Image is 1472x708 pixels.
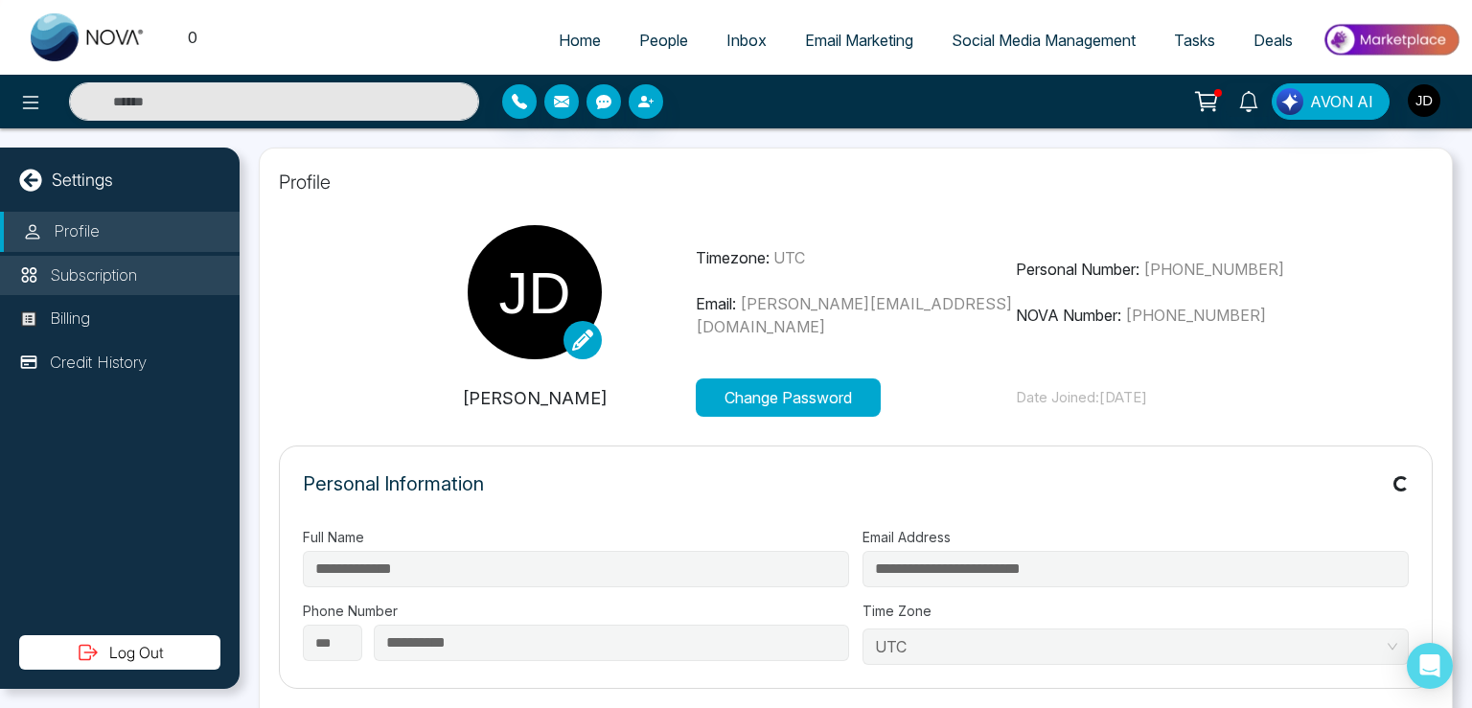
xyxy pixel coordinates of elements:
img: Nova CRM Logo [31,13,146,61]
span: Home [559,31,601,50]
img: Market-place.gif [1322,18,1460,61]
a: Deals [1234,22,1312,58]
p: [PERSON_NAME] [375,385,696,411]
span: People [639,31,688,50]
span: [PHONE_NUMBER] [1143,260,1284,279]
label: Time Zone [862,601,1409,621]
p: Personal Number: [1016,258,1337,281]
span: Email Marketing [805,31,913,50]
p: Personal Information [303,469,484,498]
button: AVON AI [1272,83,1390,120]
span: Social Media Management [952,31,1136,50]
span: [PERSON_NAME][EMAIL_ADDRESS][DOMAIN_NAME] [696,294,1012,336]
a: People [620,22,707,58]
span: AVON AI [1310,90,1373,113]
a: Email Marketing [786,22,932,58]
p: Credit History [50,351,147,376]
p: Profile [54,219,100,244]
p: Date Joined: [DATE] [1016,387,1337,409]
p: Subscription [50,263,137,288]
label: Full Name [303,527,849,547]
p: Email: [696,292,1017,338]
span: Tasks [1174,31,1215,50]
label: Phone Number [303,601,849,621]
button: Change Password [696,378,881,417]
span: Inbox [726,31,767,50]
p: Billing [50,307,90,331]
p: Timezone: [696,246,1017,269]
div: Open Intercom Messenger [1407,643,1453,689]
span: UTC [875,632,1396,661]
a: Tasks [1155,22,1234,58]
span: Deals [1253,31,1293,50]
button: Log Out [19,635,220,670]
p: NOVA Number: [1016,304,1337,327]
p: Profile [279,168,1433,196]
a: Home [540,22,620,58]
span: [PHONE_NUMBER] [1125,306,1266,325]
a: Inbox [707,22,786,58]
a: Social Media Management [932,22,1155,58]
img: User Avatar [1408,84,1440,117]
p: Settings [52,167,113,193]
label: Email Address [862,527,1409,547]
span: UTC [773,248,805,267]
img: Lead Flow [1276,88,1303,115]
